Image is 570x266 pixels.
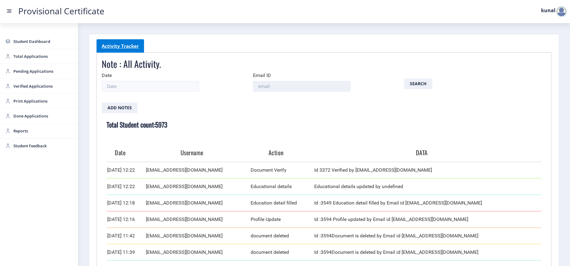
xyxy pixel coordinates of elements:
td: Educational details [250,178,314,195]
input: Date [102,81,199,92]
span: Student Dashboard [13,38,73,45]
th: Username [145,143,250,162]
td: [DATE] 12:18 [107,195,145,211]
td: document deleted [250,228,314,244]
span: Print Applications [13,97,73,105]
span: Activity Tracker [102,44,139,48]
th: Date [107,143,145,162]
td: [EMAIL_ADDRESS][DOMAIN_NAME] [145,195,250,211]
label: kunal [541,8,555,13]
td: [DATE] 11:39 [107,244,145,261]
label: Email ID [253,72,271,79]
td: Id :3549 Education detail filled by Email id [EMAIL_ADDRESS][DOMAIN_NAME] [314,195,542,211]
td: Id :3594Document is deleted by Email id [EMAIL_ADDRESS][DOMAIN_NAME] [314,228,542,244]
td: [DATE] 11:42 [107,228,145,244]
td: [DATE] 12:22 [107,178,145,195]
td: document deleted [250,244,314,261]
h3: Note : All Activity. [102,58,546,70]
span: Total Applications [13,53,73,60]
td: Document Verify [250,162,314,178]
input: email [253,81,350,92]
span: Pending Applications [13,68,73,75]
td: [EMAIL_ADDRESS][DOMAIN_NAME] [145,178,250,195]
label: Date [102,72,112,79]
span: Reports [13,127,73,135]
th: Action [250,143,314,162]
td: [EMAIL_ADDRESS][DOMAIN_NAME] [145,162,250,178]
span: Done Applications [13,112,73,120]
td: Profile Update [250,211,314,228]
td: [EMAIL_ADDRESS][DOMAIN_NAME] [145,211,250,228]
span: Student Feedback [13,142,73,149]
td: Education detail filled [250,195,314,211]
button: Search [404,79,432,89]
td: [EMAIL_ADDRESS][DOMAIN_NAME] [145,244,250,261]
td: Id :3594 Profile updated by Email id [EMAIL_ADDRESS][DOMAIN_NAME] [314,211,542,228]
td: [EMAIL_ADDRESS][DOMAIN_NAME] [145,228,250,244]
td: Id 3372 Verified by [EMAIL_ADDRESS][DOMAIN_NAME] [314,162,542,178]
td: [DATE] 12:22 [107,162,145,178]
span: Verified Applications [13,82,73,90]
a: Provisional Certificate [12,8,111,14]
th: DATA [314,143,542,162]
td: Id :3594Document is deleted by Email id [EMAIL_ADDRESS][DOMAIN_NAME] [314,244,542,261]
button: Add Notes [102,103,138,113]
td: [DATE] 12:16 [107,211,145,228]
td: Educational details updated by undefined [314,178,542,195]
b: Total Student count:5973 [107,120,167,129]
